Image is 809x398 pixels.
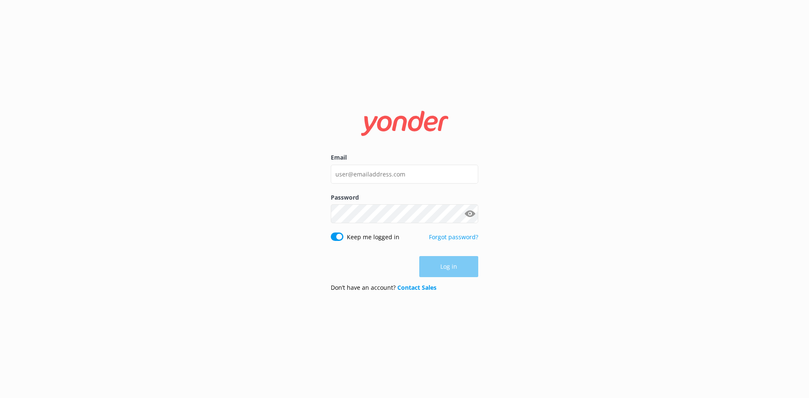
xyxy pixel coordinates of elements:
[429,233,478,241] a: Forgot password?
[331,283,437,292] p: Don’t have an account?
[331,165,478,184] input: user@emailaddress.com
[331,153,478,162] label: Email
[331,193,478,202] label: Password
[397,283,437,291] a: Contact Sales
[461,206,478,222] button: Show password
[347,232,399,242] label: Keep me logged in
